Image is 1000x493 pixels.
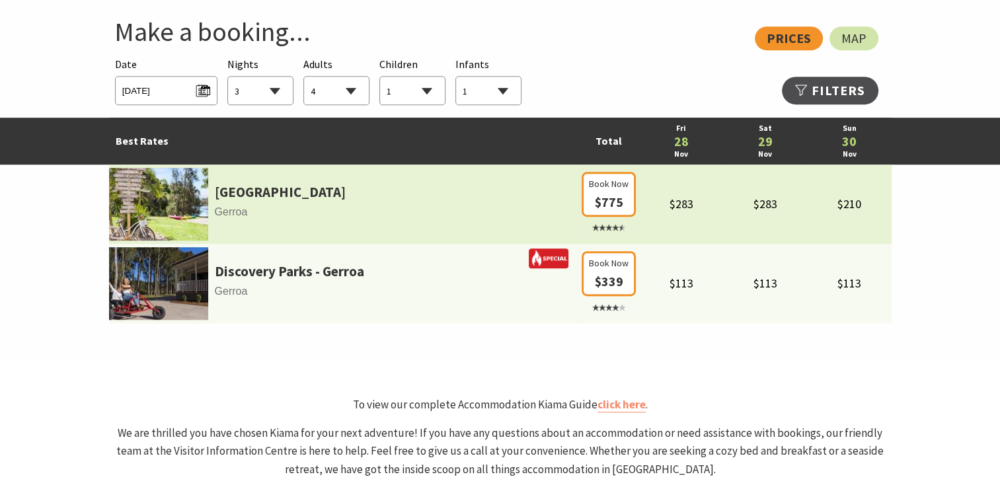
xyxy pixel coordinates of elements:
[814,135,884,148] a: 30
[589,256,629,270] span: Book Now
[730,122,800,135] a: Sat
[730,135,800,148] a: 29
[594,194,623,210] span: $775
[227,56,293,106] div: Choose a number of nights
[578,118,639,165] td: Total
[841,33,866,44] span: Map
[109,247,208,320] img: 341233-primary-1e441c39-47ed-43bc-a084-13db65cabecb.jpg
[303,57,332,71] span: Adults
[109,118,578,165] td: Best Rates
[753,196,777,211] span: $283
[646,135,716,148] a: 28
[109,283,578,300] span: Gerroa
[669,196,693,211] span: $283
[109,168,208,241] img: 341340-primary-01e7c4ec-2bb2-4952-9e85-574f5e777e2c.jpg
[829,26,878,50] a: Map
[730,148,800,161] a: Nov
[109,424,892,478] p: We are thrilled you have chosen Kiama for your next adventure! If you have any questions about an...
[646,148,716,161] a: Nov
[215,181,346,204] a: [GEOGRAPHIC_DATA]
[227,56,258,73] span: Nights
[814,122,884,135] a: Sun
[115,57,137,71] span: Date
[597,397,646,412] a: click here
[582,196,636,235] a: Book Now $775
[594,273,623,289] span: $339
[669,276,693,291] span: $113
[455,57,489,71] span: Infants
[582,276,636,314] a: Book Now $339
[837,276,861,291] span: $113
[646,122,716,135] a: Fri
[109,204,578,221] span: Gerroa
[115,56,217,106] div: Please choose your desired arrival date
[753,276,777,291] span: $113
[122,80,210,98] span: [DATE]
[837,196,861,211] span: $210
[215,260,364,283] a: Discovery Parks - Gerroa
[109,396,892,414] p: To view our complete Accommodation Kiama Guide .
[814,148,884,161] a: Nov
[379,57,418,71] span: Children
[589,176,629,191] span: Book Now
